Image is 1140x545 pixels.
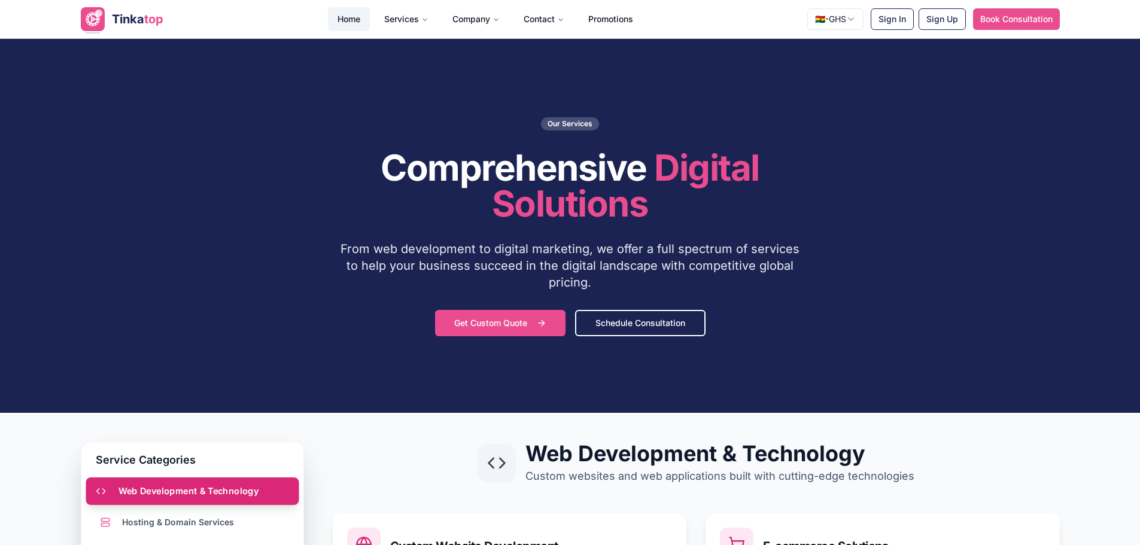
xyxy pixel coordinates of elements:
[525,442,914,465] h2: Web Development & Technology
[919,8,966,30] button: Sign Up
[112,12,144,26] span: Tinka
[375,7,438,31] button: Services
[973,8,1060,30] button: Book Consultation
[91,452,294,468] h3: Service Categories
[579,7,643,31] a: Promotions
[302,150,838,221] h1: Comprehensive
[91,509,294,535] button: Hosting & Domain Services
[579,13,643,25] a: Promotions
[435,310,566,336] a: Get Custom Quote
[525,468,914,485] p: Custom websites and web applications built with cutting-edge technologies
[328,13,370,25] a: Home
[871,8,914,30] button: Sign In
[144,12,163,26] span: top
[122,516,234,528] span: Hosting & Domain Services
[341,240,800,291] p: From web development to digital marketing, we offer a full spectrum of services to help your busi...
[492,146,759,225] span: Digital Solutions
[541,117,599,130] div: Our Services
[443,7,509,31] button: Company
[81,7,163,31] a: Tinkatop
[328,7,370,31] a: Home
[575,310,706,336] a: Schedule Consultation
[514,7,574,31] button: Contact
[118,485,259,498] span: Web Development & Technology
[86,477,299,505] button: Web Development & Technology
[328,7,643,31] nav: Main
